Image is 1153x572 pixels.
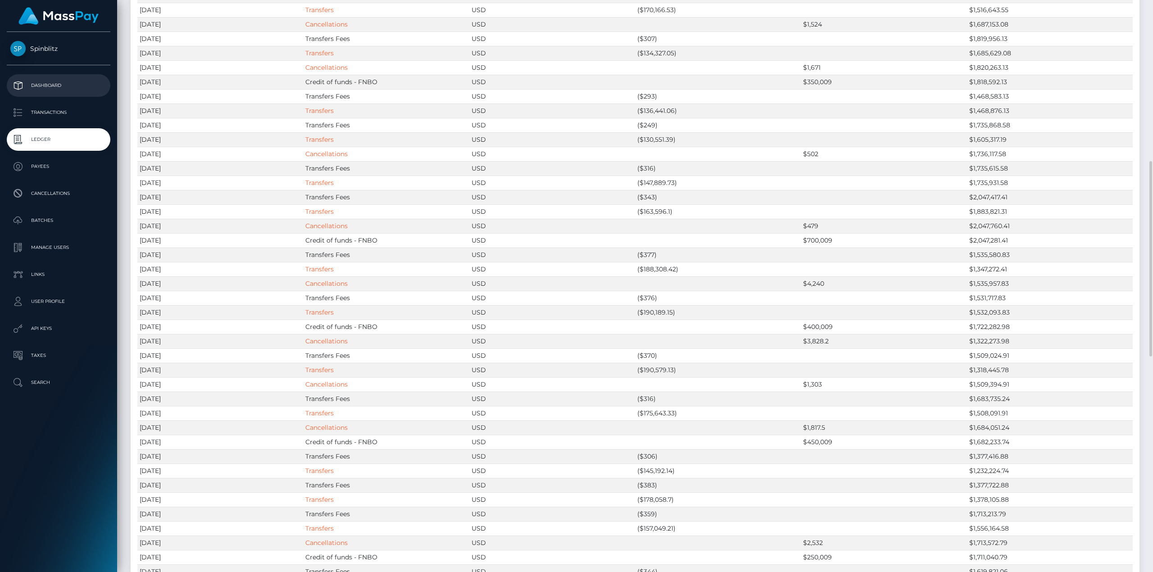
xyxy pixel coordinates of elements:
a: Transfers [305,524,334,532]
td: $1,671 [801,60,967,75]
td: ($147,889.73) [635,176,801,190]
td: $1,735,615.58 [967,161,1133,176]
td: USD [469,147,635,161]
a: Transfers [305,179,334,187]
td: $350,009 [801,75,967,89]
td: USD [469,161,635,176]
td: [DATE] [137,118,303,132]
td: USD [469,104,635,118]
td: [DATE] [137,89,303,104]
td: ($130,551.39) [635,132,801,147]
td: [DATE] [137,262,303,276]
td: $1,509,024.91 [967,348,1133,363]
td: ($178,058.7) [635,492,801,507]
td: $1,377,416.88 [967,449,1133,464]
td: Transfers Fees [303,478,469,492]
td: ($376) [635,291,801,305]
td: USD [469,507,635,521]
td: [DATE] [137,464,303,478]
td: $1,378,105.88 [967,492,1133,507]
td: [DATE] [137,204,303,219]
a: Transfers [305,409,334,417]
td: ($293) [635,89,801,104]
td: [DATE] [137,478,303,492]
td: USD [469,363,635,377]
td: [DATE] [137,305,303,320]
td: $4,240 [801,276,967,291]
td: USD [469,478,635,492]
a: Transfers [305,308,334,316]
a: Cancellations [305,539,348,547]
img: Spinblitz [10,41,26,56]
a: Transfers [305,366,334,374]
td: Transfers Fees [303,161,469,176]
td: $1,377,722.88 [967,478,1133,492]
td: Transfers Fees [303,507,469,521]
a: Links [7,263,110,286]
td: USD [469,377,635,392]
td: Transfers Fees [303,32,469,46]
td: Transfers Fees [303,248,469,262]
td: [DATE] [137,233,303,248]
td: $1,711,040.79 [967,550,1133,564]
td: USD [469,219,635,233]
td: USD [469,118,635,132]
td: [DATE] [137,536,303,550]
td: [DATE] [137,75,303,89]
a: User Profile [7,290,110,313]
td: USD [469,449,635,464]
td: [DATE] [137,17,303,32]
td: [DATE] [137,507,303,521]
td: USD [469,521,635,536]
td: $1,531,717.83 [967,291,1133,305]
td: ($134,327.05) [635,46,801,60]
td: $1,605,317.19 [967,132,1133,147]
td: [DATE] [137,147,303,161]
td: $1,232,224.74 [967,464,1133,478]
td: USD [469,132,635,147]
td: $2,047,281.41 [967,233,1133,248]
td: [DATE] [137,449,303,464]
td: [DATE] [137,132,303,147]
td: USD [469,392,635,406]
a: Search [7,371,110,394]
a: Ledger [7,128,110,151]
td: USD [469,204,635,219]
p: Batches [10,214,107,227]
a: API Keys [7,317,110,340]
td: ($359) [635,507,801,521]
p: Taxes [10,349,107,362]
td: $1,817.5 [801,420,967,435]
td: USD [469,276,635,291]
td: Transfers Fees [303,449,469,464]
td: $1,322,273.98 [967,334,1133,348]
td: $700,009 [801,233,967,248]
td: $1,468,583.13 [967,89,1133,104]
td: $1,535,957.83 [967,276,1133,291]
span: Spinblitz [7,45,110,53]
td: USD [469,334,635,348]
td: ($307) [635,32,801,46]
td: $250,009 [801,550,967,564]
td: ($316) [635,161,801,176]
td: Transfers Fees [303,89,469,104]
p: API Keys [10,322,107,335]
td: $479 [801,219,967,233]
td: USD [469,32,635,46]
img: MassPay Logo [18,7,99,25]
td: [DATE] [137,435,303,449]
td: USD [469,3,635,17]
td: $1,516,643.55 [967,3,1133,17]
td: USD [469,320,635,334]
a: Cancellations [305,380,348,388]
td: USD [469,492,635,507]
td: $2,532 [801,536,967,550]
a: Cancellations [305,150,348,158]
td: [DATE] [137,3,303,17]
p: Search [10,376,107,389]
p: Payees [10,160,107,173]
a: Payees [7,155,110,178]
td: USD [469,464,635,478]
p: Manage Users [10,241,107,254]
td: [DATE] [137,190,303,204]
